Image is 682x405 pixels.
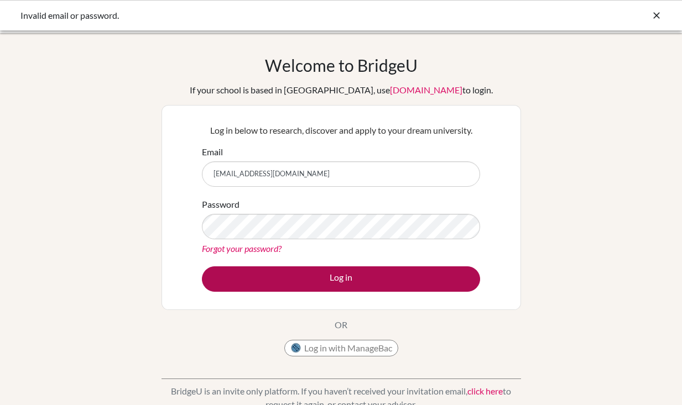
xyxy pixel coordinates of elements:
[202,145,223,159] label: Email
[20,9,496,22] div: Invalid email or password.
[202,124,480,137] p: Log in below to research, discover and apply to your dream university.
[202,266,480,292] button: Log in
[467,386,503,396] a: click here
[284,340,398,356] button: Log in with ManageBac
[202,198,240,211] label: Password
[202,243,282,254] a: Forgot your password?
[335,318,347,332] p: OR
[190,83,493,97] div: If your school is based in [GEOGRAPHIC_DATA], use to login.
[265,55,418,75] h1: Welcome to BridgeU
[390,85,462,95] a: [DOMAIN_NAME]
